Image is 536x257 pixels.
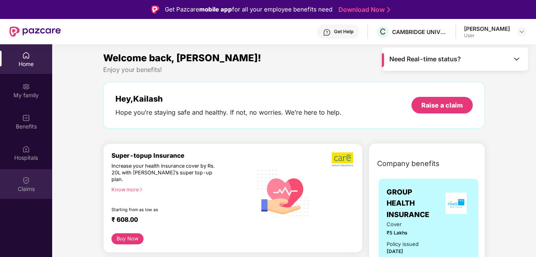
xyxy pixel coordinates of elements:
[421,101,463,110] div: Raise a claim
[115,108,342,117] div: Hope you’re staying safe and healthy. If not, no worries. We’re here to help.
[111,187,248,192] div: Know more
[9,26,61,37] img: New Pazcare Logo
[111,152,253,159] div: Super-topup Insurance
[387,248,403,254] span: [DATE]
[389,55,461,63] span: Need Real-time status?
[519,28,525,35] img: svg+xml;base64,PHN2ZyBpZD0iRHJvcGRvd24tMzJ4MzIiIHhtbG5zPSJodHRwOi8vd3d3LnczLm9yZy8yMDAwL3N2ZyIgd2...
[387,6,390,14] img: Stroke
[199,6,232,13] strong: mobile app
[464,25,510,32] div: [PERSON_NAME]
[464,32,510,39] div: User
[165,5,332,14] div: Get Pazcare for all your employee benefits need
[392,28,447,36] div: CAMBRIDGE UNIVERSITY PRESS & ASSESSMENT INDIA PRIVATE LIMITED
[139,187,143,192] span: right
[338,6,388,14] a: Download Now
[103,66,485,74] div: Enjoy your benefits!
[22,114,30,122] img: svg+xml;base64,PHN2ZyBpZD0iQmVuZWZpdHMiIHhtbG5zPSJodHRwOi8vd3d3LnczLm9yZy8yMDAwL3N2ZyIgd2lkdGg9Ij...
[111,233,143,245] button: Buy Now
[513,55,521,63] img: Toggle Icon
[445,193,467,214] img: insurerLogo
[334,28,353,35] div: Get Help
[332,152,354,167] img: b5dec4f62d2307b9de63beb79f102df3.png
[377,158,440,169] span: Company benefits
[22,176,30,184] img: svg+xml;base64,PHN2ZyBpZD0iQ2xhaW0iIHhtbG5zPSJodHRwOi8vd3d3LnczLm9yZy8yMDAwL3N2ZyIgd2lkdGg9IjIwIi...
[387,187,442,220] span: GROUP HEALTH INSURANCE
[111,207,219,213] div: Starting from as low as
[111,163,219,183] div: Increase your health insurance cover by Rs. 20L with [PERSON_NAME]’s super top-up plan.
[151,6,159,13] img: Logo
[22,83,30,91] img: svg+xml;base64,PHN2ZyB3aWR0aD0iMjAiIGhlaWdodD0iMjAiIHZpZXdCb3g9IjAgMCAyMCAyMCIgZmlsbD0ibm9uZSIgeG...
[387,220,423,229] span: Cover
[22,145,30,153] img: svg+xml;base64,PHN2ZyBpZD0iSG9zcGl0YWxzIiB4bWxucz0iaHR0cDovL3d3dy53My5vcmcvMjAwMC9zdmciIHdpZHRoPS...
[387,240,419,248] div: Policy issued
[115,94,342,104] div: Hey, Kailash
[387,229,423,237] span: ₹5 Lakhs
[111,216,245,225] div: ₹ 608.00
[323,28,331,36] img: svg+xml;base64,PHN2ZyBpZD0iSGVscC0zMngzMiIgeG1sbnM9Imh0dHA6Ly93d3cudzMub3JnLzIwMDAvc3ZnIiB3aWR0aD...
[22,51,30,59] img: svg+xml;base64,PHN2ZyBpZD0iSG9tZSIgeG1sbnM9Imh0dHA6Ly93d3cudzMub3JnLzIwMDAvc3ZnIiB3aWR0aD0iMjAiIG...
[253,162,313,223] img: svg+xml;base64,PHN2ZyB4bWxucz0iaHR0cDovL3d3dy53My5vcmcvMjAwMC9zdmciIHhtbG5zOnhsaW5rPSJodHRwOi8vd3...
[103,52,261,64] span: Welcome back, [PERSON_NAME]!
[380,27,386,36] span: C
